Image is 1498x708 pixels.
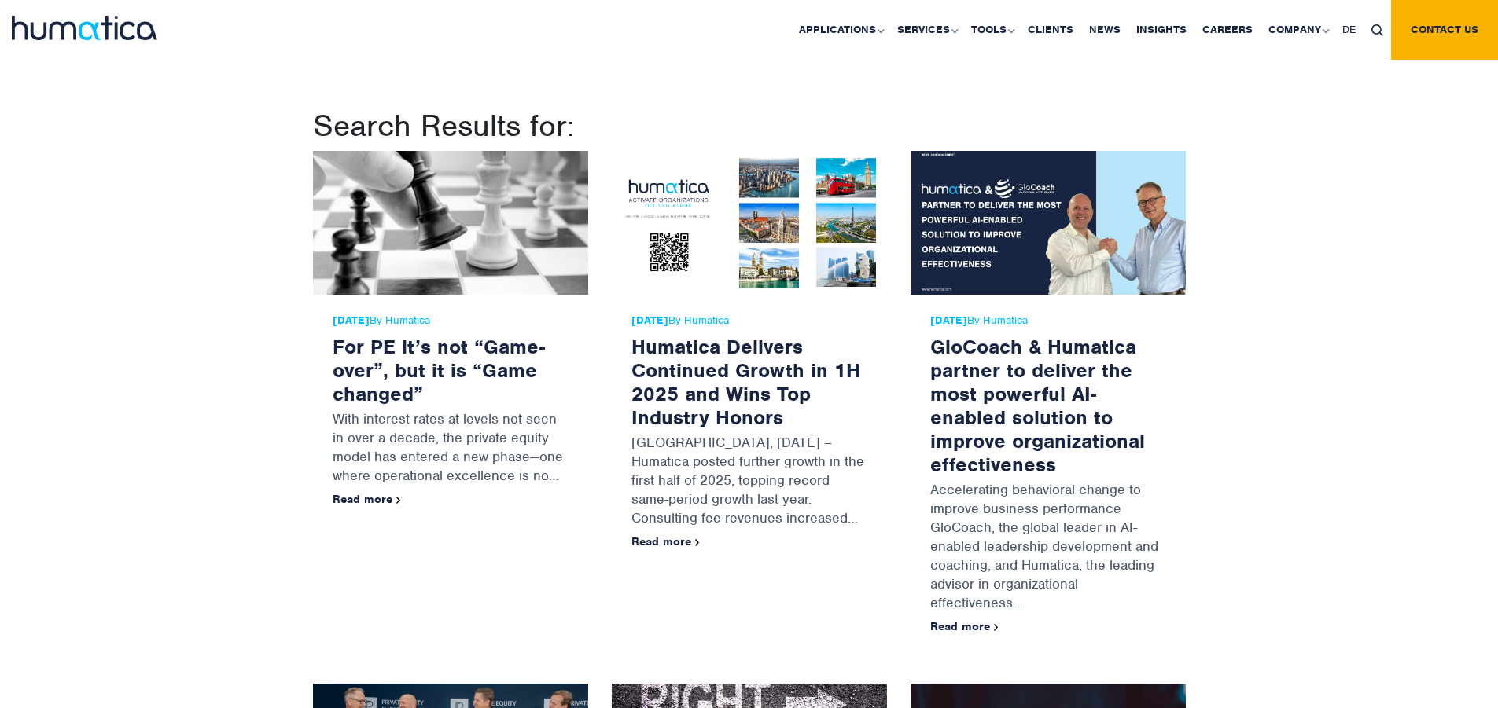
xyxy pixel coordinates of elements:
[930,314,1166,327] span: By Humatica
[911,151,1186,295] img: GloCoach & Humatica partner to deliver the most powerful AI-enabled solution to improve organizat...
[631,334,860,430] a: Humatica Delivers Continued Growth in 1H 2025 and Wins Top Industry Honors
[333,314,569,327] span: By Humatica
[396,497,401,504] img: arrowicon
[333,334,545,406] a: For PE it’s not “Game-over”, but it is “Game changed”
[994,624,999,631] img: arrowicon
[313,107,1186,145] h1: Search Results for:
[333,405,569,493] p: With interest rates at levels not seen in over a decade, the private equity model has entered a n...
[1342,23,1356,36] span: DE
[12,16,157,40] img: logo
[695,539,700,546] img: arrowicon
[313,151,588,295] img: For PE it’s not “Game-over”, but it is “Game changed”
[631,314,668,327] strong: [DATE]
[333,314,370,327] strong: [DATE]
[631,314,867,327] span: By Humatica
[930,314,967,327] strong: [DATE]
[930,334,1145,477] a: GloCoach & Humatica partner to deliver the most powerful AI-enabled solution to improve organizat...
[631,534,700,548] a: Read more
[333,492,401,506] a: Read more
[1371,24,1383,36] img: search_icon
[612,151,887,295] img: Humatica Delivers Continued Growth in 1H 2025 and Wins Top Industry Honors
[631,429,867,535] p: [GEOGRAPHIC_DATA], [DATE] – Humatica posted further growth in the first half of 2025, topping rec...
[930,476,1166,620] p: Accelerating behavioral change to improve business performance GloCoach, the global leader in AI-...
[930,619,999,633] a: Read more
